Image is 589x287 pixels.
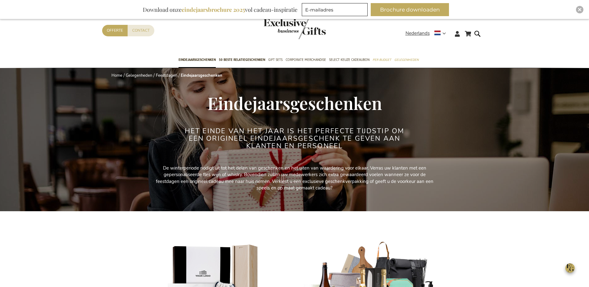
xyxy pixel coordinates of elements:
span: Select Keuze Cadeaubon [329,57,369,63]
input: E-mailadres [302,3,368,16]
span: 50 beste relatiegeschenken [219,57,265,63]
span: Eindejaarsgeschenken [207,91,382,114]
h2: Het einde van het jaar is het perfecte tijdstip om een origineel eindejaarsgeschenk te geven aan ... [178,127,411,150]
span: Nederlands [406,30,430,37]
b: eindejaarsbrochure 2025 [182,6,245,13]
form: marketing offers and promotions [302,3,369,18]
a: Offerte [102,25,128,36]
button: Brochure downloaden [371,3,449,16]
span: Corporate Merchandise [286,57,326,63]
span: Per Budget [373,57,391,63]
p: De winterperiode nodigt uit tot het delen van geschenken en het uiten van waardering voor elkaar.... [155,165,434,192]
span: Eindejaarsgeschenken [179,57,216,63]
strong: Eindejaarsgeschenken [181,73,222,78]
a: store logo [264,19,295,39]
img: Exclusive Business gifts logo [264,19,326,39]
a: Home [111,73,122,78]
a: Feestdagen [156,73,177,78]
div: Nederlands [406,30,450,37]
img: Close [578,8,582,11]
span: Gift Sets [268,57,283,63]
div: Close [576,6,583,13]
div: Download onze vol cadeau-inspiratie [140,3,300,16]
span: Gelegenheden [394,57,419,63]
a: Gelegenheden [126,73,152,78]
a: Contact [128,25,154,36]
